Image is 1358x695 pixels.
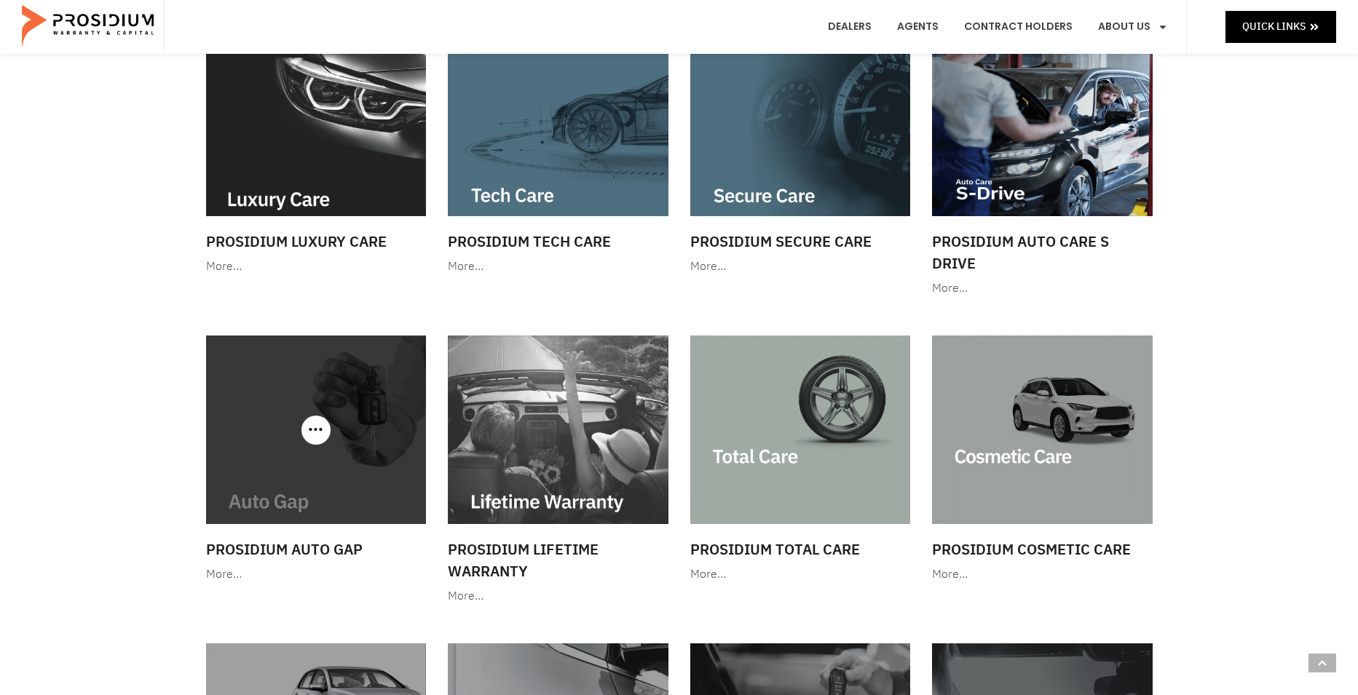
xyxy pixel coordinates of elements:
div: More… [206,564,427,585]
div: More… [932,278,1153,299]
a: Prosidium Tech Care More… [441,20,676,285]
div: More… [690,256,911,277]
a: Prosidium Auto Gap More… [199,328,434,592]
h3: Prosidium Total Care [690,539,911,560]
div: More… [448,256,668,277]
h3: Prosidium Tech Care [448,231,668,253]
h3: Prosidium Auto Gap [206,539,427,560]
div: More… [932,564,1153,585]
a: Prosidium Total Care More… [683,328,918,592]
a: Prosidium Luxury Care More… [199,20,434,285]
a: Prosidium Auto Care S Drive More… [925,20,1160,306]
span: Quick Links [1242,17,1306,36]
h3: Prosidium Luxury Care [206,231,427,253]
h3: Prosidium Cosmetic Care [932,539,1153,560]
div: More… [448,586,668,607]
a: Prosidium Secure Care More… [683,20,918,285]
h3: Prosidium Lifetime Warranty [448,539,668,582]
h3: Prosidium Secure Care [690,231,911,253]
div: More… [206,256,427,277]
a: Prosidium Lifetime Warranty More… [441,328,676,614]
h3: Prosidium Auto Care S Drive [932,231,1153,274]
a: Quick Links [1225,11,1336,42]
div: More… [690,564,911,585]
a: Prosidium Cosmetic Care More… [925,328,1160,592]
